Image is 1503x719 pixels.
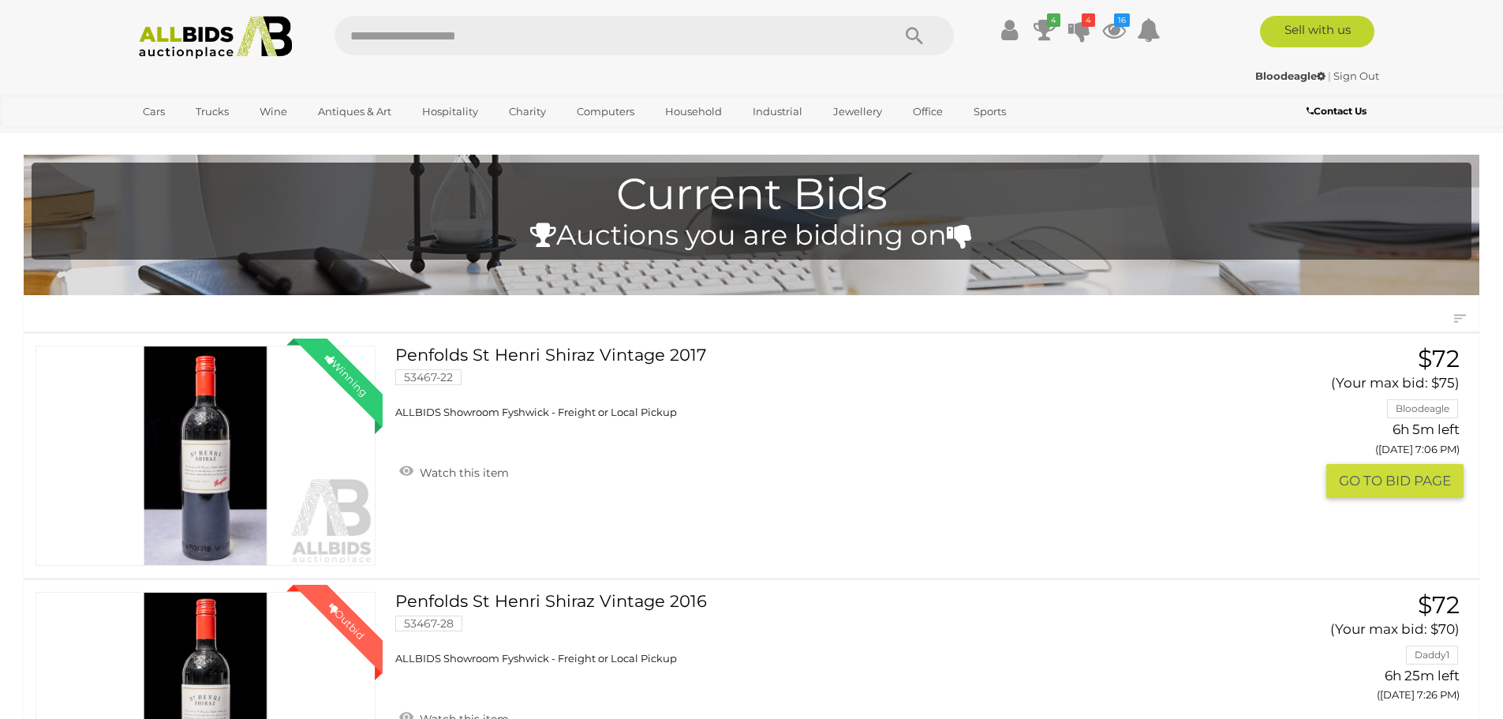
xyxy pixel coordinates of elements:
[1418,590,1460,620] span: $72
[36,346,376,566] a: Winning
[133,125,265,151] a: [GEOGRAPHIC_DATA]
[1082,13,1095,27] i: 4
[39,220,1464,251] h4: Auctions you are bidding on
[1102,16,1126,44] a: 16
[1047,13,1060,27] i: 4
[1418,344,1460,373] span: $72
[416,466,509,480] span: Watch this item
[412,99,488,125] a: Hospitality
[1249,346,1464,497] a: $72 (Your max bid: $75) Bloodeagle 6h 5m left ([DATE] 7:06 PM) GO TO BID PAGE
[308,99,402,125] a: Antiques & Art
[566,99,645,125] a: Computers
[1249,592,1464,710] a: $72 (Your max bid: $70) Daddy1 6h 25m left ([DATE] 7:26 PM)
[963,99,1016,125] a: Sports
[1333,69,1379,82] a: Sign Out
[407,346,1224,420] a: Penfolds St Henri Shiraz Vintage 2017 53467-22 ALLBIDS Showroom Fyshwick - Freight or Local Pickup
[823,99,892,125] a: Jewellery
[407,592,1224,666] a: Penfolds St Henri Shiraz Vintage 2016 53467-28 ALLBIDS Showroom Fyshwick - Freight or Local Pickup
[1328,69,1331,82] span: |
[1114,13,1130,27] i: 16
[185,99,239,125] a: Trucks
[1255,69,1325,82] strong: Bloodeagle
[1260,16,1374,47] a: Sell with us
[1255,69,1328,82] a: Bloodeagle
[655,99,732,125] a: Household
[903,99,953,125] a: Office
[1033,16,1056,44] a: 4
[1307,103,1370,120] a: Contact Us
[395,459,513,483] a: Watch this item
[1307,105,1367,117] b: Contact Us
[130,16,301,59] img: Allbids.com.au
[1326,464,1464,498] button: GO TO BID PAGE
[875,16,954,55] button: Search
[742,99,813,125] a: Industrial
[310,585,383,657] div: Outbid
[310,339,383,411] div: Winning
[249,99,297,125] a: Wine
[499,99,556,125] a: Charity
[1067,16,1091,44] a: 4
[133,99,175,125] a: Cars
[39,170,1464,219] h1: Current Bids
